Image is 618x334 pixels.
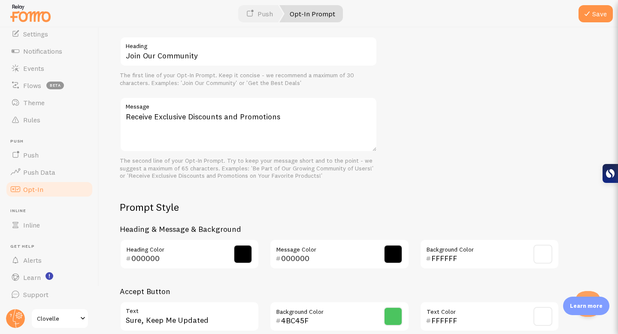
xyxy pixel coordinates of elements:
[5,43,94,60] a: Notifications
[120,97,377,112] label: Message
[5,111,94,128] a: Rules
[5,286,94,303] a: Support
[5,77,94,94] a: Flows beta
[23,151,39,159] span: Push
[23,30,48,38] span: Settings
[5,252,94,269] a: Alerts
[120,224,559,234] h3: Heading & Message & Background
[23,185,43,194] span: Opt-In
[45,272,53,280] svg: <p>Watch New Feature Tutorials!</p>
[570,302,603,310] p: Learn more
[120,200,559,214] h2: Prompt Style
[5,269,94,286] a: Learn
[120,301,259,316] label: Text
[575,291,601,317] iframe: Help Scout Beacon - Open
[23,290,48,299] span: Support
[5,146,94,164] a: Push
[23,115,40,124] span: Rules
[9,2,52,24] img: fomo-relay-logo-orange.svg
[23,256,42,264] span: Alerts
[563,297,609,315] div: Learn more
[46,82,64,89] span: beta
[10,139,94,144] span: Push
[37,313,78,324] span: Clovelle
[120,157,377,180] div: The second line of your Opt-In Prompt. Try to keep your message short and to the point - we sugge...
[23,221,40,229] span: Inline
[5,60,94,77] a: Events
[120,36,377,51] label: Heading
[23,81,41,90] span: Flows
[10,244,94,249] span: Get Help
[5,164,94,181] a: Push Data
[31,308,89,329] a: Clovelle
[5,181,94,198] a: Opt-In
[23,47,62,55] span: Notifications
[23,168,55,176] span: Push Data
[5,25,94,43] a: Settings
[5,216,94,234] a: Inline
[120,286,559,296] h3: Accept Button
[23,273,41,282] span: Learn
[5,94,94,111] a: Theme
[10,208,94,214] span: Inline
[23,64,44,73] span: Events
[120,72,377,87] div: The first line of your Opt-In Prompt. Keep it concise - we recommend a maximum of 30 characters. ...
[23,98,45,107] span: Theme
